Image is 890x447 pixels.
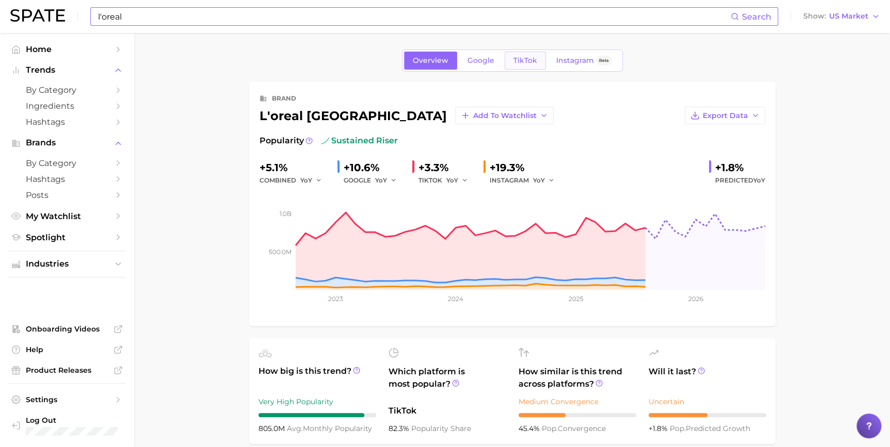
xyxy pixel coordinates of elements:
span: Add to Watchlist [473,111,537,120]
a: Onboarding Videos [8,321,126,337]
a: Settings [8,392,126,407]
abbr: popularity index [670,424,686,433]
span: predicted growth [670,424,750,433]
button: Export Data [685,107,765,124]
span: Posts [26,190,108,200]
span: Trends [26,65,108,75]
span: Hashtags [26,174,108,184]
span: Instagram [556,56,594,65]
div: INSTAGRAM [490,174,562,187]
span: 45.4% [519,424,542,433]
span: Export Data [703,111,748,120]
a: Posts [8,187,126,203]
a: Hashtags [8,114,126,130]
span: +1.8% [649,424,670,433]
a: Product Releases [8,362,126,378]
span: How similar is this trend across platforms? [519,366,636,390]
a: TikTok [505,52,546,70]
tspan: 2026 [688,295,703,303]
span: Log Out [26,416,118,425]
abbr: average [287,424,303,433]
span: YoY [533,176,545,185]
div: +3.3% [418,159,475,176]
tspan: 2024 [447,295,463,303]
button: ShowUS Market [801,10,882,23]
span: How big is this trend? [258,365,376,390]
span: 805.0m [258,424,287,433]
abbr: popularity index [542,424,558,433]
div: Medium Convergence [519,395,636,408]
div: Very High Popularity [258,395,376,408]
span: Brands [26,138,108,147]
div: l'oreal [GEOGRAPHIC_DATA] [260,107,554,124]
div: +19.3% [490,159,562,176]
tspan: 2023 [328,295,343,303]
button: Add to Watchlist [455,107,554,124]
span: Onboarding Videos [26,324,108,334]
button: YoY [375,174,397,187]
span: My Watchlist [26,211,108,221]
span: Google [467,56,494,65]
span: Settings [26,395,108,404]
button: Brands [8,135,126,151]
div: combined [260,174,329,187]
div: TIKTOK [418,174,475,187]
span: YoY [300,176,312,185]
span: YoY [446,176,458,185]
button: YoY [300,174,322,187]
span: TikTok [389,405,506,417]
a: Ingredients [8,98,126,114]
span: TikTok [513,56,537,65]
span: Spotlight [26,233,108,242]
div: GOOGLE [344,174,404,187]
span: Will it last? [649,366,766,390]
span: convergence [542,424,606,433]
span: YoY [375,176,387,185]
a: by Category [8,155,126,171]
span: Show [803,13,826,19]
button: Industries [8,256,126,272]
span: Product Releases [26,366,108,375]
button: YoY [446,174,468,187]
a: My Watchlist [8,208,126,224]
span: popularity share [411,424,471,433]
div: 9 / 10 [258,413,376,417]
div: brand [272,92,296,105]
a: Hashtags [8,171,126,187]
span: 82.3% [389,424,411,433]
div: Uncertain [649,395,766,408]
img: SPATE [10,9,65,22]
div: +10.6% [344,159,404,176]
span: by Category [26,158,108,168]
span: Industries [26,259,108,269]
a: Log out. Currently logged in with e-mail david.lucas@loreal.com. [8,412,126,439]
div: +1.8% [715,159,765,176]
span: Popularity [260,135,304,147]
a: Home [8,41,126,57]
a: Google [459,52,503,70]
span: Help [26,345,108,354]
span: by Category [26,85,108,95]
span: Overview [413,56,448,65]
span: Hashtags [26,117,108,127]
button: Trends [8,62,126,78]
span: Which platform is most popular? [389,366,506,400]
span: Home [26,44,108,54]
a: by Category [8,82,126,98]
span: Search [742,12,771,22]
tspan: 2025 [568,295,583,303]
div: 5 / 10 [649,413,766,417]
input: Search here for a brand, industry, or ingredient [97,8,731,25]
span: Ingredients [26,101,108,111]
a: Help [8,342,126,357]
span: monthly popularity [287,424,372,433]
a: InstagramBeta [547,52,621,70]
span: sustained riser [321,135,398,147]
span: Predicted [715,174,765,187]
a: Spotlight [8,229,126,245]
div: 4 / 10 [519,413,636,417]
button: YoY [533,174,555,187]
span: YoY [753,176,765,184]
img: sustained riser [321,137,329,145]
span: US Market [829,13,868,19]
